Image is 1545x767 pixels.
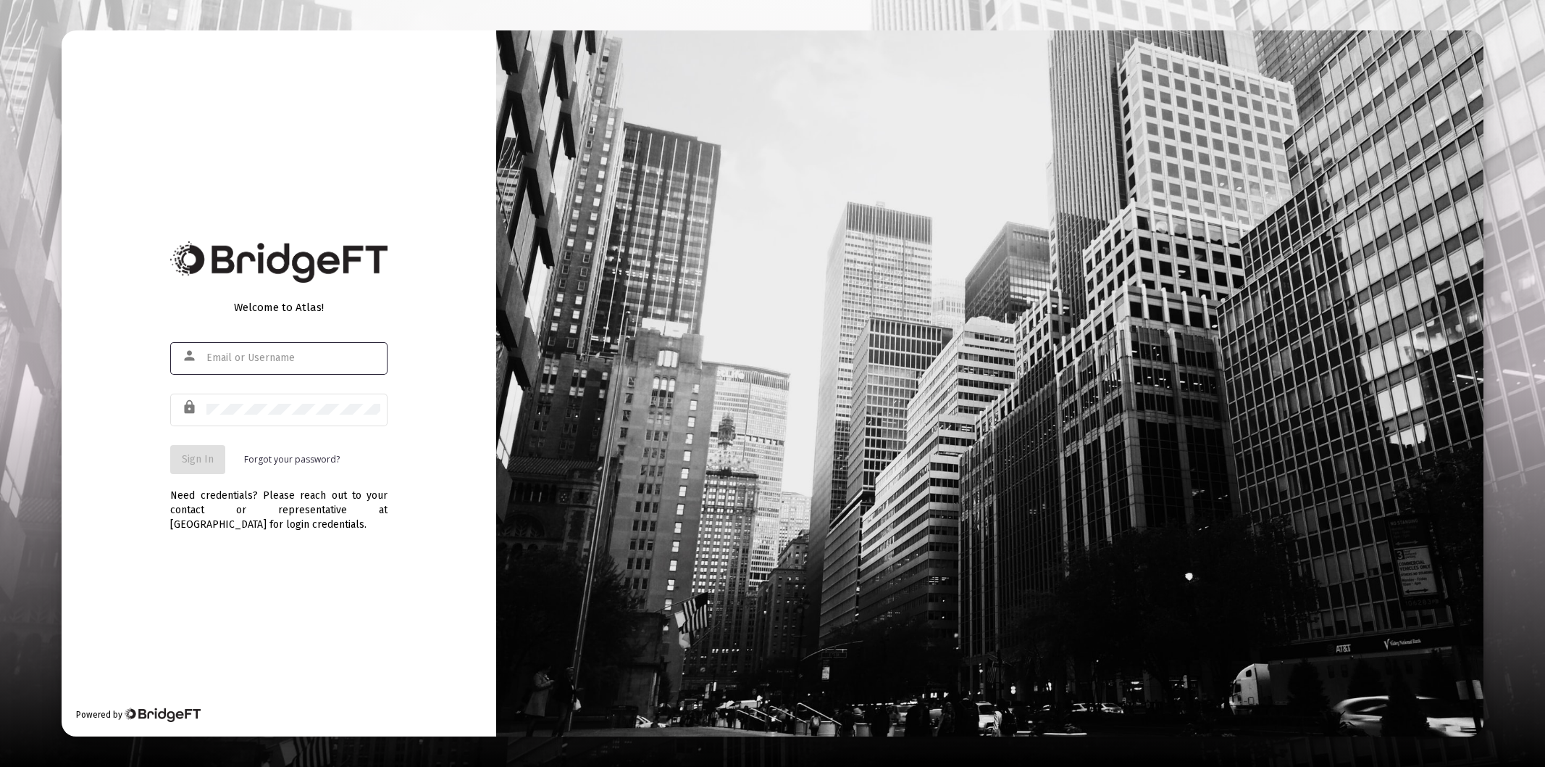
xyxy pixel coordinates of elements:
[182,399,199,416] mat-icon: lock
[124,708,200,722] img: Bridge Financial Technology Logo
[182,347,199,365] mat-icon: person
[170,241,388,283] img: Bridge Financial Technology Logo
[244,452,340,467] a: Forgot your password?
[76,708,200,722] div: Powered by
[170,474,388,532] div: Need credentials? Please reach out to your contact or representative at [GEOGRAPHIC_DATA] for log...
[182,453,214,465] span: Sign In
[170,445,225,474] button: Sign In
[206,352,380,364] input: Email or Username
[170,300,388,315] div: Welcome to Atlas!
